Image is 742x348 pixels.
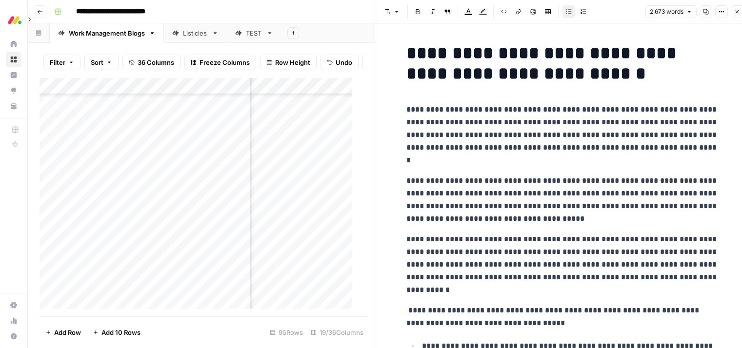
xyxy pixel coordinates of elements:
button: Help + Support [6,329,21,344]
button: Add Row [40,325,87,340]
button: 2,673 words [645,5,697,18]
button: Filter [43,55,80,70]
div: 95 Rows [266,325,307,340]
span: 2,673 words [650,7,683,16]
div: Work Management Blogs [69,28,145,38]
button: Add 10 Rows [87,325,146,340]
div: TEST [246,28,262,38]
span: 36 Columns [138,58,174,67]
a: Home [6,36,21,52]
img: Monday.com Logo [6,11,23,29]
button: Freeze Columns [184,55,256,70]
span: Add Row [54,328,81,337]
a: Listicles [164,23,227,43]
button: Undo [321,55,359,70]
span: Freeze Columns [200,58,250,67]
a: Browse [6,52,21,67]
button: 36 Columns [122,55,180,70]
a: Work Management Blogs [50,23,164,43]
span: Sort [91,58,103,67]
div: Listicles [183,28,208,38]
a: Insights [6,67,21,83]
button: Sort [84,55,119,70]
span: Undo [336,58,352,67]
button: Row Height [260,55,317,70]
a: Your Data [6,98,21,114]
span: Filter [50,58,65,67]
div: 19/36 Columns [307,325,367,340]
a: Settings [6,297,21,313]
span: Row Height [275,58,310,67]
a: TEST [227,23,281,43]
a: Usage [6,313,21,329]
span: Add 10 Rows [101,328,140,337]
a: Opportunities [6,83,21,98]
button: Workspace: Monday.com [6,8,21,32]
